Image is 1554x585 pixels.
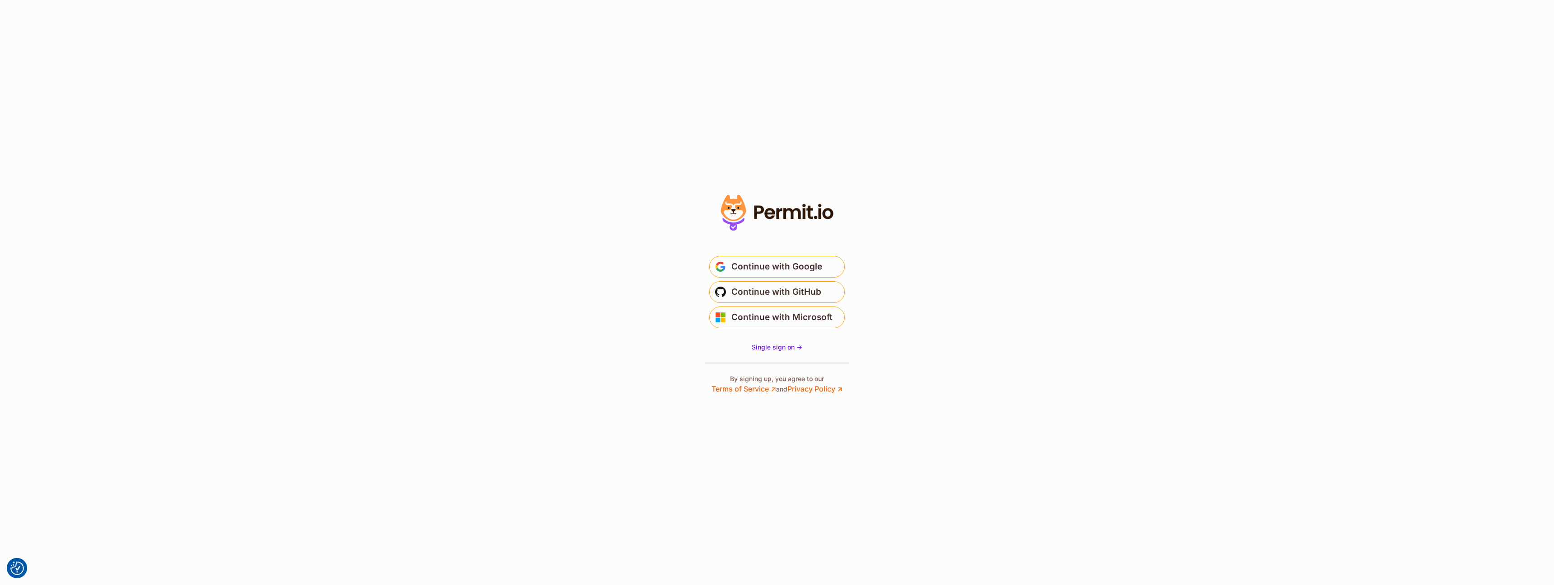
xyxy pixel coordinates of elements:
span: Continue with Microsoft [731,310,833,325]
button: Continue with Google [709,256,845,278]
span: Continue with GitHub [731,285,821,299]
a: Terms of Service ↗ [711,384,776,393]
a: Single sign on -> [752,343,802,352]
button: Consent Preferences [10,561,24,575]
span: Single sign on -> [752,343,802,351]
p: By signing up, you agree to our and [711,374,843,394]
button: Continue with Microsoft [709,307,845,328]
button: Continue with GitHub [709,281,845,303]
a: Privacy Policy ↗ [787,384,843,393]
img: Revisit consent button [10,561,24,575]
span: Continue with Google [731,259,822,274]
